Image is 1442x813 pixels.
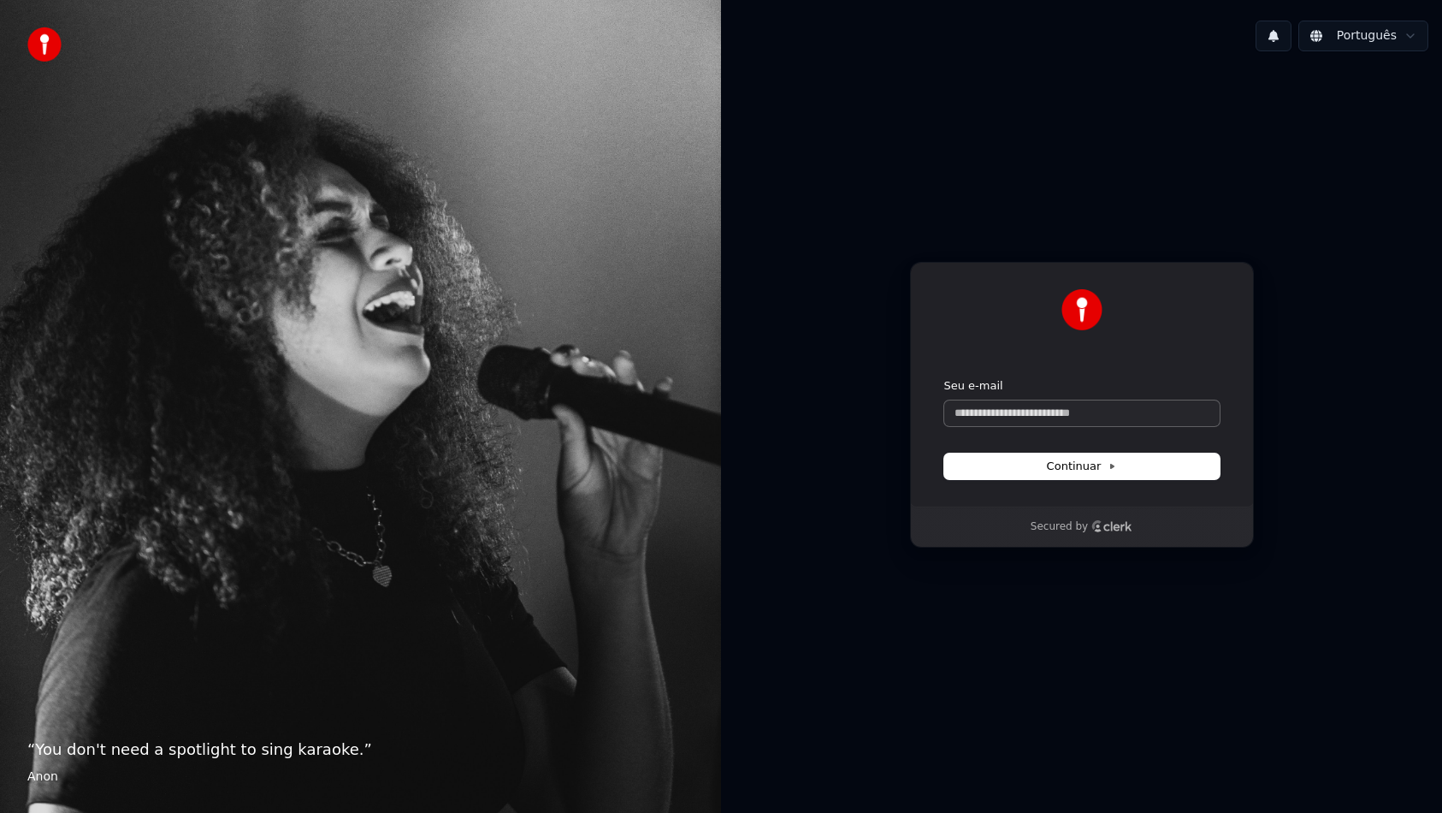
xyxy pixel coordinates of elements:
[1031,520,1088,534] p: Secured by
[27,768,694,786] footer: Anon
[1061,289,1102,330] img: Youka
[27,27,62,62] img: youka
[944,378,1003,394] label: Seu e-mail
[1091,520,1132,532] a: Clerk logo
[27,738,694,762] p: “ You don't need a spotlight to sing karaoke. ”
[944,454,1220,479] button: Continuar
[1047,459,1117,474] span: Continuar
